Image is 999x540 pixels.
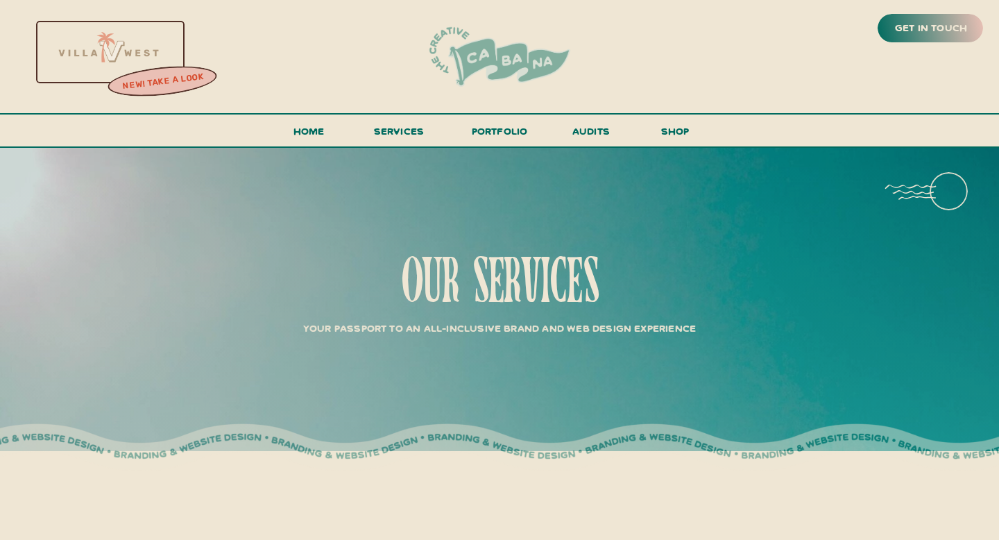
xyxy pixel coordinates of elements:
[259,253,740,314] h1: our services
[287,122,330,148] a: Home
[642,122,708,146] a: shop
[570,122,612,146] a: audits
[467,122,532,148] a: portfolio
[370,122,428,148] a: services
[106,68,220,96] a: new! take a look
[266,319,733,332] p: Your Passport to an All-Inclusive Brand and Web Design Experience
[374,124,425,137] span: services
[892,19,970,38] a: get in touch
